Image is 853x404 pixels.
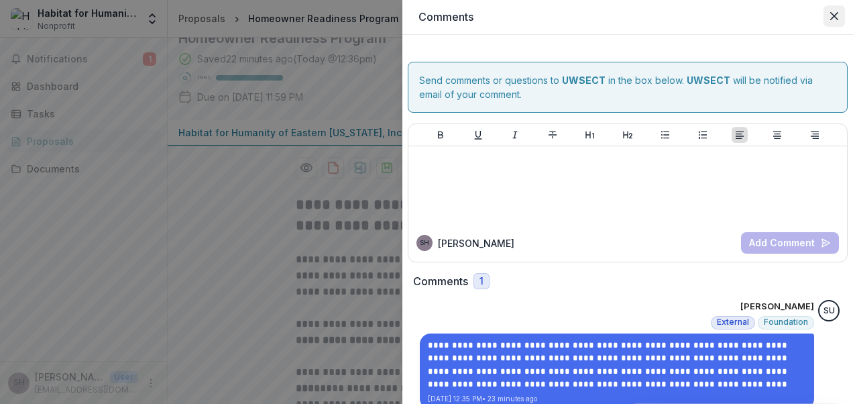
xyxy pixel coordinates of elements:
button: Align Center [769,127,785,143]
button: Heading 1 [582,127,598,143]
strong: UWSECT [687,74,730,86]
strong: UWSECT [562,74,606,86]
button: Align Left [732,127,748,143]
p: [PERSON_NAME] [740,300,814,313]
button: Ordered List [695,127,711,143]
button: Bold [433,127,449,143]
button: Italicize [507,127,523,143]
h2: Comments [413,275,468,288]
button: Underline [470,127,486,143]
button: Add Comment [741,232,839,254]
p: [DATE] 12:35 PM • 23 minutes ago [428,394,806,404]
span: Foundation [764,317,808,327]
button: Heading 2 [620,127,636,143]
div: Send comments or questions to in the box below. will be notified via email of your comment. [408,62,848,113]
div: Stacy Herr [420,240,429,246]
div: Scott Umbel [823,307,835,315]
button: Align Right [807,127,823,143]
button: Strike [545,127,561,143]
span: 1 [479,276,484,287]
button: Close [823,5,845,27]
h2: Comments [418,11,837,23]
p: [PERSON_NAME] [438,236,514,250]
span: External [717,317,749,327]
button: Bullet List [657,127,673,143]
